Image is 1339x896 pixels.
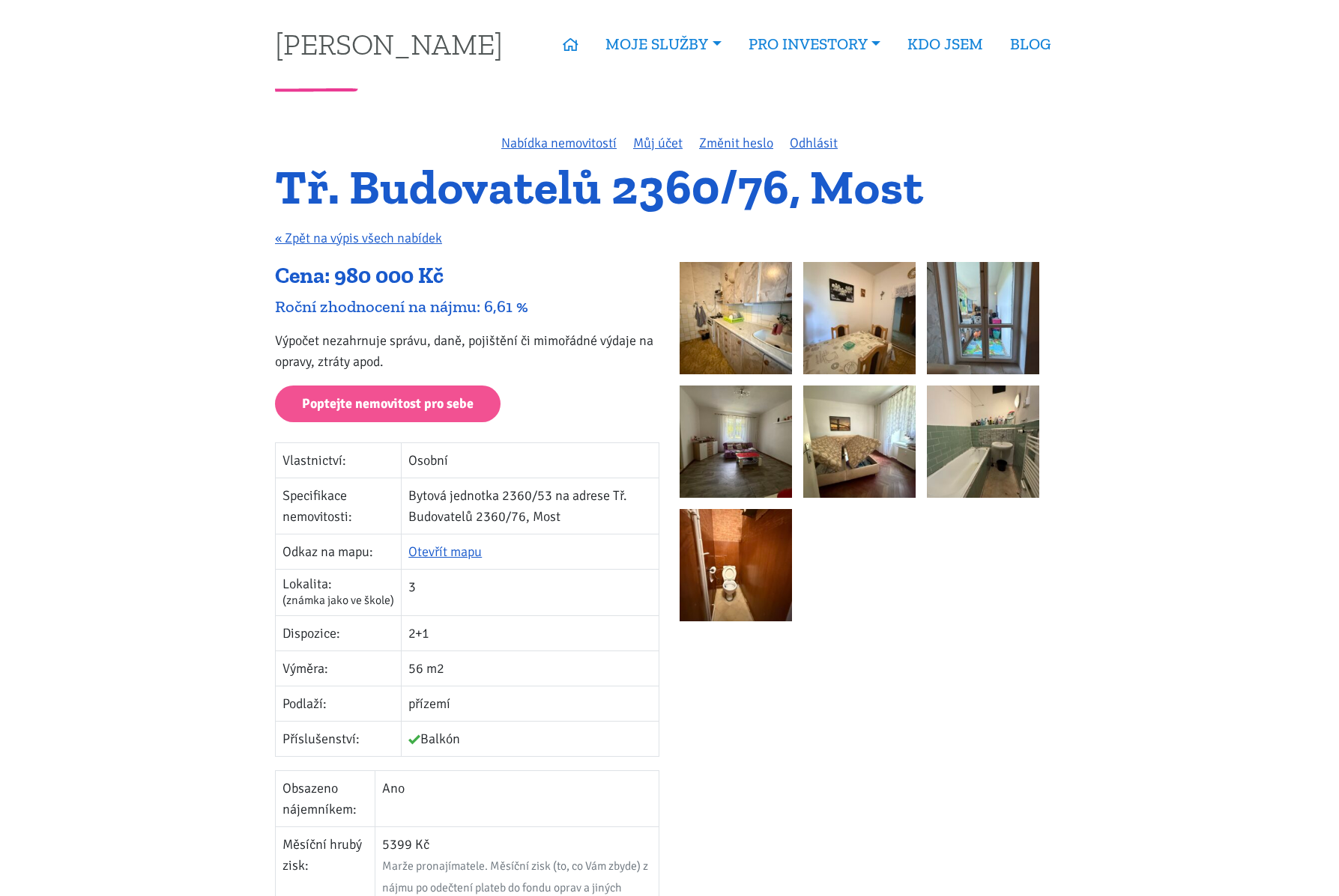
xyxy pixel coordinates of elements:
td: 56 m2 [402,650,659,686]
a: KDO JSEM [894,27,997,61]
a: « Zpět na výpis všech nabídek [275,230,442,246]
a: Poptejte nemovitost pro sebe [275,385,501,422]
div: Roční zhodnocení na nájmu: 6,61 % [275,296,659,317]
td: Odkaz na mapu: [276,534,402,569]
td: Ano [375,770,659,826]
td: Osobní [402,442,659,478]
a: Nabídka nemovitostí [501,135,617,151]
td: Vlastnictví: [276,442,402,478]
td: Dispozice: [276,615,402,650]
a: [PERSON_NAME] [275,29,503,58]
div: Cena: 980 000 Kč [275,262,659,290]
td: Lokalita: [276,569,402,615]
span: (známka jako ve škole) [282,593,394,608]
a: PRO INVESTORY [735,27,894,61]
a: Odhlásit [790,135,838,151]
a: Změnit heslo [699,135,773,151]
td: 3 [402,569,659,615]
a: Otevřít mapu [408,543,482,560]
td: Bytová jednotka 2360/53 na adrese Tř. Budovatelů 2360/76, Most [402,478,659,534]
td: Podlaží: [276,686,402,721]
td: Výměra: [276,650,402,686]
td: Balkón [402,721,659,756]
td: přízemí [402,686,659,721]
td: Obsazeno nájemníkem: [276,770,375,826]
td: Příslušenství: [276,721,402,756]
td: Specifikace nemovitosti: [276,478,402,534]
a: BLOG [997,27,1064,61]
a: MOJE SLUŽBY [592,27,734,61]
td: 2+1 [402,615,659,650]
p: Výpočet nezahrnuje správu, daně, pojištění či mimořádné výdaje na opravy, ztráty apod. [275,330,659,372]
a: Můj účet [633,135,683,151]
h1: Tř. Budovatelů 2360/76, Most [275,167,1064,208]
